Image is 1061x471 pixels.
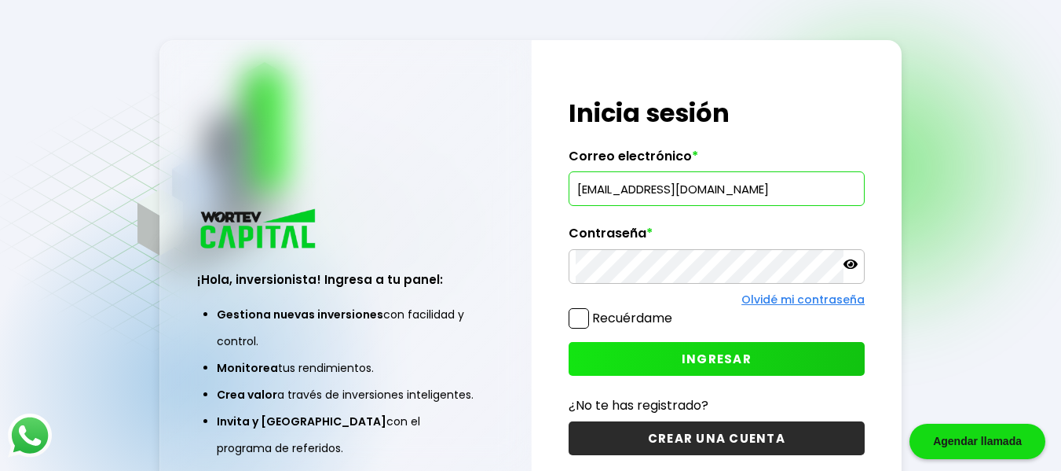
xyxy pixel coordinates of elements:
[569,396,865,415] p: ¿No te has registrado?
[569,396,865,455] a: ¿No te has registrado?CREAR UNA CUENTA
[569,149,865,172] label: Correo electrónico
[217,381,474,408] li: a través de inversiones inteligentes.
[217,355,474,381] li: tus rendimientos.
[569,94,865,132] h1: Inicia sesión
[592,309,672,327] label: Recuérdame
[741,292,865,307] a: Olvidé mi contraseña
[576,172,858,205] input: hola@wortev.capital
[569,226,865,249] label: Contraseña
[569,421,865,455] button: CREAR UNA CUENTA
[8,414,52,458] img: logos_whatsapp-icon.242b2217.svg
[197,270,494,289] h3: ¡Hola, inversionista! Ingresa a tu panel:
[909,424,1045,459] div: Agendar llamada
[197,207,321,253] img: logo_wortev_capital
[217,301,474,355] li: con facilidad y control.
[682,351,752,367] span: INGRESAR
[217,414,386,429] span: Invita y [GEOGRAPHIC_DATA]
[217,360,278,376] span: Monitorea
[217,307,383,322] span: Gestiona nuevas inversiones
[217,387,277,403] span: Crea valor
[569,342,865,376] button: INGRESAR
[217,408,474,462] li: con el programa de referidos.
